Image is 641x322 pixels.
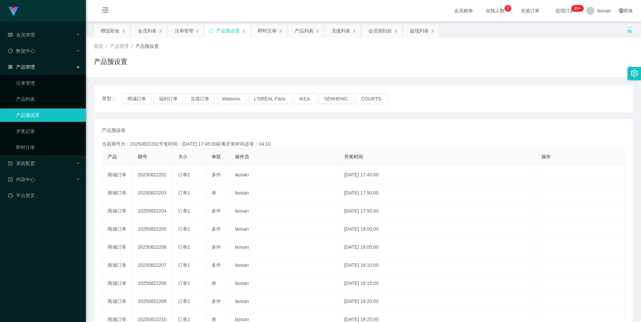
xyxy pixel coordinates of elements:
button: COURTS. [356,93,388,104]
td: laosan [230,238,339,256]
h1: 产品预设置 [94,57,127,67]
td: [DATE] 18:15:00 [339,274,536,293]
sup: 923 [572,5,584,12]
span: 产品预设值 [102,127,125,134]
span: 单 [212,190,216,195]
i: 图标: close [315,29,319,33]
td: 商城订单 [102,238,132,256]
span: 多件 [212,208,221,214]
td: [DATE] 17:45:00 [339,166,536,184]
span: 大小 [178,154,187,159]
span: 单 [212,280,216,286]
a: 开奖记录 [16,125,80,138]
span: 产品预设置 [135,44,159,49]
div: 产品预设置 [216,24,240,37]
i: 图标: close [352,29,356,33]
td: [DATE] 17:55:00 [339,202,536,220]
div: 充值列表 [332,24,350,37]
button: Watsons. [217,93,247,104]
div: 赠送彩金 [101,24,120,37]
div: 会员列表 [138,24,157,37]
div: 产品列表 [295,24,313,37]
td: [DATE] 18:10:00 [339,256,536,274]
span: 订单1 [178,280,190,286]
span: 系统配置 [8,161,35,166]
div: 注单管理 [175,24,193,37]
td: 商城订单 [102,256,132,274]
span: 订单2 [178,244,190,250]
span: 单双 [212,154,221,159]
a: 产品列表 [16,92,80,106]
i: 图标: table [8,32,13,37]
p: 8 [507,5,509,12]
span: 产品管理 [110,44,129,49]
span: 订单2 [178,299,190,304]
i: 图标: close [122,29,126,33]
i: 图标: setting [631,70,638,77]
span: 订单1 [178,208,190,214]
span: 多件 [212,262,221,268]
td: laosan [230,220,339,238]
i: 图标: close [242,29,246,33]
td: laosan [230,274,339,293]
button: 福利订单 [154,93,183,104]
a: 即时注单 [16,141,80,154]
span: 订单1 [178,190,190,195]
span: 内容中心 [8,177,35,182]
td: [DATE] 18:00:00 [339,220,536,238]
i: 图标: close [195,29,199,33]
td: 商城订单 [102,202,132,220]
i: 图标: close [159,29,163,33]
span: 会员管理 [8,32,35,37]
sup: 8 [505,5,511,12]
i: 图标: menu-fold [94,0,117,22]
td: laosan [230,184,339,202]
td: [DATE] 18:20:00 [339,293,536,311]
td: 20250822207 [132,256,173,274]
td: 20250822204 [132,202,173,220]
td: 20250822202 [132,166,173,184]
i: 图标: close [431,29,435,33]
span: 单 [212,317,216,322]
button: 商城订单 [122,93,152,104]
td: laosan [230,202,339,220]
span: 订单2 [178,226,190,232]
button: L'ORÉAL Paris. [249,93,292,104]
td: 商城订单 [102,166,132,184]
div: 提现列表 [410,24,429,37]
td: 20250822209 [132,293,173,311]
td: 20250822208 [132,274,173,293]
td: 20250822203 [132,184,173,202]
i: 图标: profile [8,177,13,182]
span: 提现订单 [552,8,578,13]
span: 多件 [212,226,221,232]
button: 兑现订单 [185,93,215,104]
a: 注单管理 [16,76,80,90]
div: 会员加扣款 [368,24,392,37]
td: 20250822206 [132,238,173,256]
i: 图标: form [8,161,13,166]
i: 图标: unlock [627,27,633,33]
button: IKEA. [294,93,317,104]
a: 产品预设置 [16,108,80,122]
span: 类型： [102,93,122,104]
span: 订单2 [178,172,190,177]
td: 20250822205 [132,220,173,238]
span: 数据中心 [8,48,35,54]
span: 首页 [94,44,103,49]
button: SENHENG. [319,93,354,104]
span: 订单1 [178,262,190,268]
span: 订单2 [178,317,190,322]
span: / [106,44,107,49]
i: 图标: global [619,8,624,13]
i: 图标: close [394,29,398,33]
span: 多件 [212,299,221,304]
span: 产品管理 [8,64,35,70]
td: [DATE] 18:05:00 [339,238,536,256]
span: 多件 [212,172,221,177]
div: 当前期号为：20250822202开奖时间：[DATE] 17:45:00距离开奖时间还有：04:10 [102,141,625,148]
span: 在线人数 [482,8,508,13]
span: 开奖时间 [344,154,363,159]
td: 商城订单 [102,293,132,311]
i: 图标: appstore-o [8,65,13,69]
